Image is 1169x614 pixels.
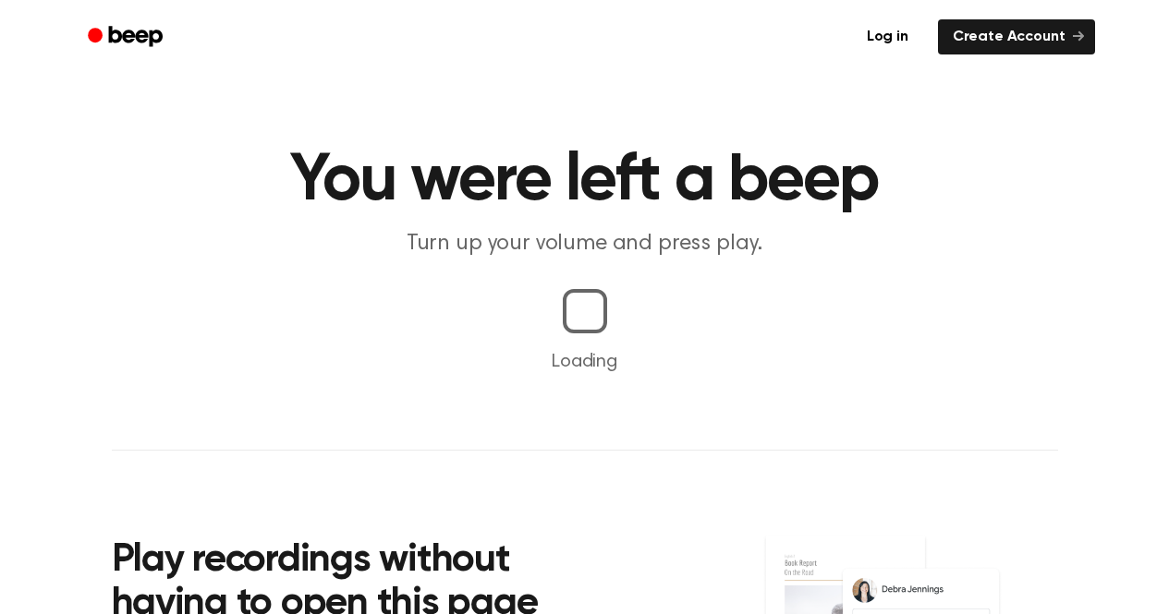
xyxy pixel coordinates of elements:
[112,148,1058,214] h1: You were left a beep
[75,19,179,55] a: Beep
[848,16,927,58] a: Log in
[938,19,1095,54] a: Create Account
[230,229,940,259] p: Turn up your volume and press play.
[22,348,1147,376] p: Loading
